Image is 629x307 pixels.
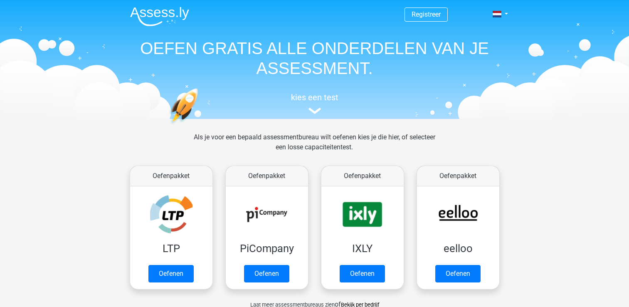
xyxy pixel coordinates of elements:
[244,265,289,282] a: Oefenen
[148,265,194,282] a: Oefenen
[187,132,442,162] div: Als je voor een bepaald assessmentbureau wilt oefenen kies je die hier, of selecteer een losse ca...
[435,265,481,282] a: Oefenen
[123,92,506,102] h5: kies een test
[308,108,321,114] img: assessment
[340,265,385,282] a: Oefenen
[412,10,441,18] a: Registreer
[123,38,506,78] h1: OEFEN GRATIS ALLE ONDERDELEN VAN JE ASSESSMENT.
[123,92,506,114] a: kies een test
[130,7,189,26] img: Assessly
[169,88,230,163] img: oefenen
